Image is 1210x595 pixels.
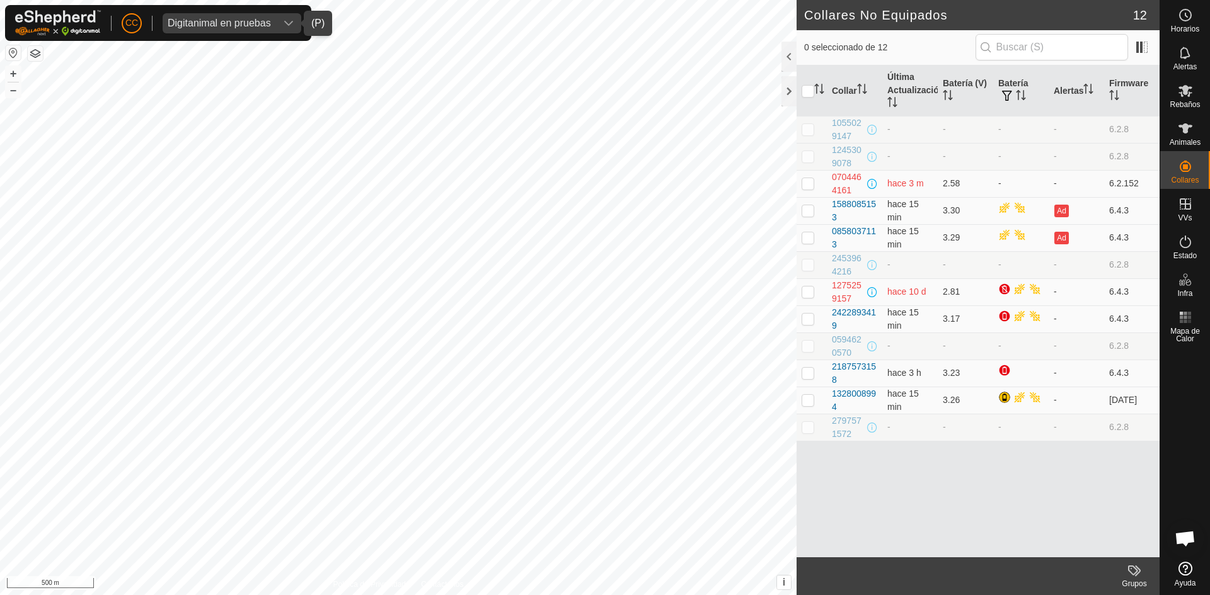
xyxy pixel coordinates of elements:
td: 2.58 [938,170,993,197]
span: 7 oct 2025, 18:05 [887,199,919,222]
div: 2797571572 [832,414,865,441]
span: Alertas [1173,63,1197,71]
p-sorticon: Activar para ordenar [814,86,824,96]
td: - [993,143,1049,170]
td: 3.23 [938,360,993,387]
div: Chat abierto [1167,519,1204,557]
div: 1328008994 [832,387,877,414]
div: 0858037113 [832,225,877,251]
td: - [993,251,1049,278]
div: 0704464161 [832,171,865,197]
td: 6.4.3 [1104,305,1160,332]
span: CC [125,16,138,30]
span: 12 [1133,6,1147,25]
span: 27 sept 2025, 15:05 [887,286,926,297]
p-sorticon: Activar para ordenar [1016,92,1026,102]
td: 6.2.8 [1104,143,1160,170]
img: Logo Gallagher [15,10,101,36]
span: VVs [1178,214,1192,222]
td: - [1049,116,1104,143]
th: Collar [827,65,882,116]
input: Buscar (S) [976,34,1128,60]
span: 7 oct 2025, 18:05 [887,226,919,249]
td: - [1049,170,1104,197]
div: 2187573158 [832,360,877,387]
span: Rebaños [1170,101,1200,108]
td: 6.4.3 [1104,224,1160,251]
td: - [938,332,993,360]
div: 1588085153 [832,198,877,224]
td: - [993,332,1049,360]
td: 6.4.3 [1104,278,1160,305]
div: Grupos [1109,578,1160,589]
button: Ad [1054,205,1068,217]
span: Digitanimal en pruebas [163,13,276,33]
span: Animales [1170,139,1201,146]
td: 6.2.8 [1104,332,1160,360]
th: Firmware [1104,65,1160,116]
td: - [1049,332,1104,360]
div: 1245309078 [832,144,865,170]
td: - [938,116,993,143]
span: - [887,124,890,134]
span: - [887,422,890,432]
p-sorticon: Activar para ordenar [887,99,897,109]
td: - [993,170,1049,197]
td: - [938,414,993,441]
button: + [6,66,21,81]
span: - [887,151,890,161]
span: Collares [1171,176,1199,184]
button: i [777,575,791,589]
div: 1055029147 [832,116,865,143]
td: - [1049,251,1104,278]
span: - [887,259,890,269]
td: 3.17 [938,305,993,332]
a: Política de Privacidad [333,579,406,590]
button: Restablecer Mapa [6,45,21,60]
td: - [938,251,993,278]
span: Estado [1173,252,1197,259]
td: - [1049,278,1104,305]
td: - [938,143,993,170]
th: Batería (V) [938,65,993,116]
td: - [1049,387,1104,414]
p-sorticon: Activar para ordenar [1109,92,1119,102]
span: i [783,577,785,587]
td: - [1049,360,1104,387]
a: Ayuda [1160,557,1210,592]
span: Horarios [1171,25,1199,33]
td: 3.30 [938,197,993,224]
p-sorticon: Activar para ordenar [1083,86,1093,96]
button: Capas del Mapa [28,46,43,61]
span: Infra [1177,290,1192,297]
button: – [6,82,21,98]
td: 6.2.8 [1104,116,1160,143]
th: Última Actualización [882,65,938,116]
div: 2422893419 [832,306,877,332]
td: - [1049,143,1104,170]
p-sorticon: Activar para ordenar [943,92,953,102]
td: - [1049,305,1104,332]
div: 2453964216 [832,252,865,278]
td: 3.29 [938,224,993,251]
a: Contáctenos [421,579,463,590]
td: 6.4.3 [1104,197,1160,224]
span: 24 jun 2025, 18:45 [887,178,924,188]
td: - [1049,414,1104,441]
h2: Collares No Equipados [804,8,1133,23]
th: Alertas [1049,65,1104,116]
td: 3.26 [938,387,993,414]
span: 7 oct 2025, 14:35 [887,368,921,378]
div: dropdown trigger [276,13,301,33]
div: 1275259157 [832,279,865,305]
td: - [993,116,1049,143]
span: 0 seleccionado de 12 [804,41,976,54]
td: 6.2.8 [1104,251,1160,278]
td: 6.4.3 [1104,360,1160,387]
td: 6.2.8 [1104,414,1160,441]
td: 2.81 [938,278,993,305]
span: 7 oct 2025, 18:05 [887,388,919,412]
td: 6.2.152 [1104,170,1160,197]
td: - [993,414,1049,441]
span: Mapa de Calor [1163,327,1207,343]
